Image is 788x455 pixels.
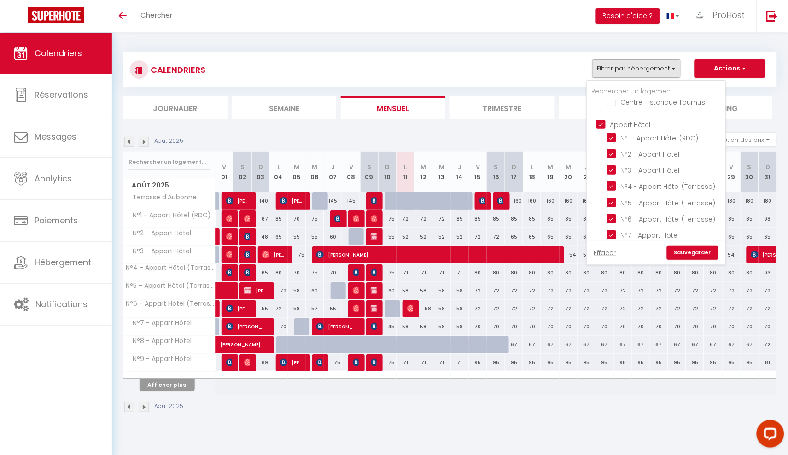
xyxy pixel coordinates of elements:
[414,282,432,299] div: 58
[306,152,324,192] th: 06
[414,264,432,281] div: 71
[404,163,407,171] abbr: L
[578,282,595,299] div: 72
[125,246,194,257] span: N°3 - Appart Hôtel
[28,7,84,23] img: Super Booking
[371,192,377,210] span: [PERSON_NAME]
[277,163,280,171] abbr: L
[741,282,759,299] div: 72
[668,282,686,299] div: 72
[451,228,469,245] div: 52
[541,264,559,281] div: 80
[595,318,613,335] div: 70
[541,318,559,335] div: 70
[578,152,595,192] th: 21
[432,228,450,245] div: 52
[505,152,523,192] th: 17
[216,152,233,192] th: 01
[759,300,777,317] div: 72
[269,282,287,299] div: 72
[251,300,269,317] div: 55
[541,210,559,227] div: 85
[316,354,322,371] span: [PERSON_NAME]
[487,152,505,192] th: 16
[288,264,306,281] div: 70
[226,192,250,210] span: [PERSON_NAME]
[269,264,287,281] div: 80
[324,264,342,281] div: 70
[226,300,250,317] span: [PERSON_NAME]
[244,246,250,263] span: [PERSON_NAME]
[458,163,461,171] abbr: J
[353,264,359,281] span: [DEMOGRAPHIC_DATA][PERSON_NAME]
[723,246,741,263] div: 54
[324,300,342,317] div: 55
[578,246,595,263] div: 54
[559,96,664,119] li: Tâches
[216,300,220,318] a: [PERSON_NAME]
[487,300,505,317] div: 72
[523,228,541,245] div: 65
[704,300,722,317] div: 72
[232,96,337,119] li: Semaine
[523,210,541,227] div: 85
[269,318,287,335] div: 70
[723,210,741,227] div: 85
[125,192,199,203] span: Terrasse d'Aubonne
[123,179,215,192] span: Août 2025
[765,163,770,171] abbr: D
[451,152,469,192] th: 14
[585,163,589,171] abbr: J
[650,264,668,281] div: 80
[487,282,505,299] div: 72
[251,264,269,281] div: 65
[479,192,485,210] span: [PERSON_NAME]
[353,282,359,299] span: [PERSON_NAME]
[269,210,287,227] div: 85
[505,264,523,281] div: 80
[632,300,650,317] div: 72
[414,300,432,317] div: 58
[650,300,668,317] div: 72
[614,300,632,317] div: 72
[226,354,232,371] span: [PERSON_NAME]
[35,173,72,184] span: Analytics
[595,282,613,299] div: 72
[421,163,426,171] abbr: M
[220,331,284,349] span: [PERSON_NAME]
[371,228,377,245] span: [PERSON_NAME]
[397,152,414,192] th: 11
[759,264,777,281] div: 93
[686,300,704,317] div: 72
[469,152,487,192] th: 15
[741,210,759,227] div: 85
[759,210,777,227] div: 98
[713,9,745,21] span: ProHost
[723,300,741,317] div: 72
[614,336,632,353] div: 67
[324,152,342,192] th: 07
[505,192,523,210] div: 160
[288,246,306,263] div: 75
[378,210,396,227] div: 75
[226,318,268,335] span: [PERSON_NAME]
[251,152,269,192] th: 03
[222,163,227,171] abbr: V
[523,300,541,317] div: 72
[523,336,541,353] div: 67
[226,246,232,263] span: [DEMOGRAPHIC_DATA][PERSON_NAME]
[432,318,450,335] div: 58
[371,300,377,317] span: [PERSON_NAME]
[154,137,183,146] p: Août 2025
[548,163,553,171] abbr: M
[306,228,324,245] div: 55
[541,282,559,299] div: 72
[251,228,269,245] div: 48
[280,192,304,210] span: [PERSON_NAME]
[476,163,480,171] abbr: V
[708,133,777,146] button: Gestion des prix
[505,318,523,335] div: 70
[294,163,299,171] abbr: M
[668,300,686,317] div: 72
[560,318,578,335] div: 70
